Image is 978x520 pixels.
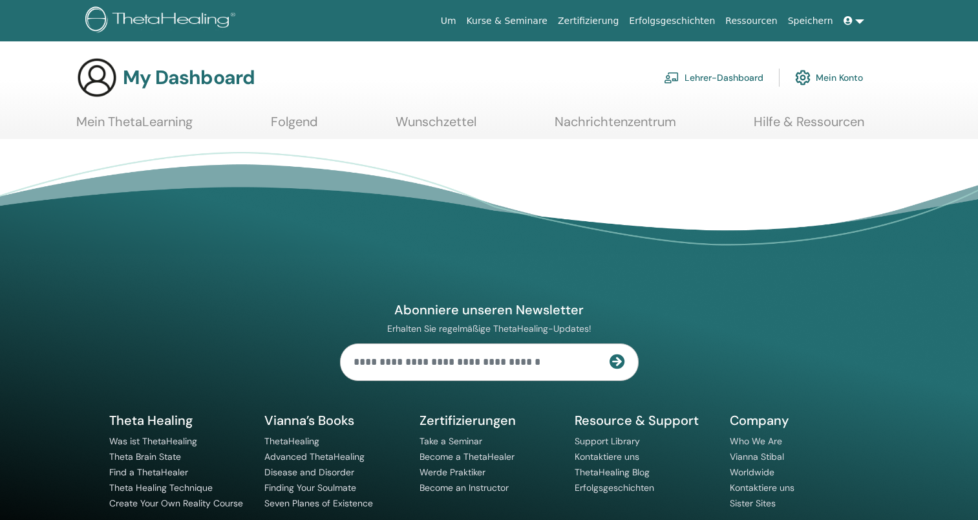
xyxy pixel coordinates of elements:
[783,9,838,33] a: Speichern
[754,114,864,139] a: Hilfe & Ressourcen
[340,323,639,334] p: Erhalten Sie regelmäßige ThetaHealing-Updates!
[730,451,784,462] a: Vianna Stibal
[730,435,782,447] a: Who We Are
[720,9,782,33] a: Ressourcen
[271,114,318,139] a: Folgend
[85,6,240,36] img: logo.png
[123,66,255,89] h3: My Dashboard
[420,466,485,478] a: Werde Praktiker
[76,114,193,139] a: Mein ThetaLearning
[109,466,188,478] a: Find a ThetaHealer
[420,412,559,429] h5: Zertifizierungen
[264,497,373,509] a: Seven Planes of Existence
[109,412,249,429] h5: Theta Healing
[624,9,720,33] a: Erfolgsgeschichten
[436,9,462,33] a: Um
[76,57,118,98] img: generic-user-icon.jpg
[575,482,654,493] a: Erfolgsgeschichten
[264,466,354,478] a: Disease and Disorder
[575,435,640,447] a: Support Library
[795,63,863,92] a: Mein Konto
[575,451,639,462] a: Kontaktiere uns
[420,451,515,462] a: Become a ThetaHealer
[420,435,482,447] a: Take a Seminar
[553,9,624,33] a: Zertifizierung
[795,67,811,89] img: cog.svg
[264,435,319,447] a: ThetaHealing
[340,301,639,318] h4: Abonniere unseren Newsletter
[730,482,794,493] a: Kontaktiere uns
[264,412,404,429] h5: Vianna’s Books
[109,451,181,462] a: Theta Brain State
[396,114,476,139] a: Wunschzettel
[555,114,676,139] a: Nachrichtenzentrum
[664,63,763,92] a: Lehrer-Dashboard
[730,412,869,429] h5: Company
[109,482,213,493] a: Theta Healing Technique
[109,497,243,509] a: Create Your Own Reality Course
[575,466,650,478] a: ThetaHealing Blog
[730,497,776,509] a: Sister Sites
[575,412,714,429] h5: Resource & Support
[264,451,365,462] a: Advanced ThetaHealing
[730,466,774,478] a: Worldwide
[462,9,553,33] a: Kurse & Seminare
[109,435,197,447] a: Was ist ThetaHealing
[264,482,356,493] a: Finding Your Soulmate
[664,72,679,83] img: chalkboard-teacher.svg
[420,482,509,493] a: Become an Instructor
